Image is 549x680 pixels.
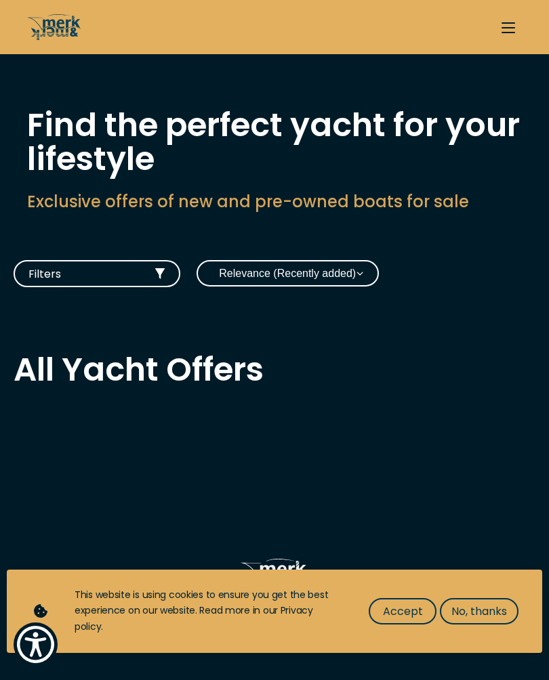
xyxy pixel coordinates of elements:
[451,603,507,620] span: No, thanks
[75,587,342,635] div: This website is using cookies to ensure you get the best experience on our website. Read more in ...
[14,622,58,666] button: Show Accessibility Preferences
[14,260,180,287] button: Filters
[75,603,313,633] a: Privacy policy
[440,598,518,624] button: No, thanks
[383,603,423,620] span: Accept
[27,108,522,176] h1: Find the perfect yacht for your lifestyle
[27,190,522,214] h2: Exclusive offers of new and pre-owned boats for sale
[14,353,535,387] h2: All Yacht Offers
[28,265,141,282] span: Filters
[369,598,436,624] button: Accept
